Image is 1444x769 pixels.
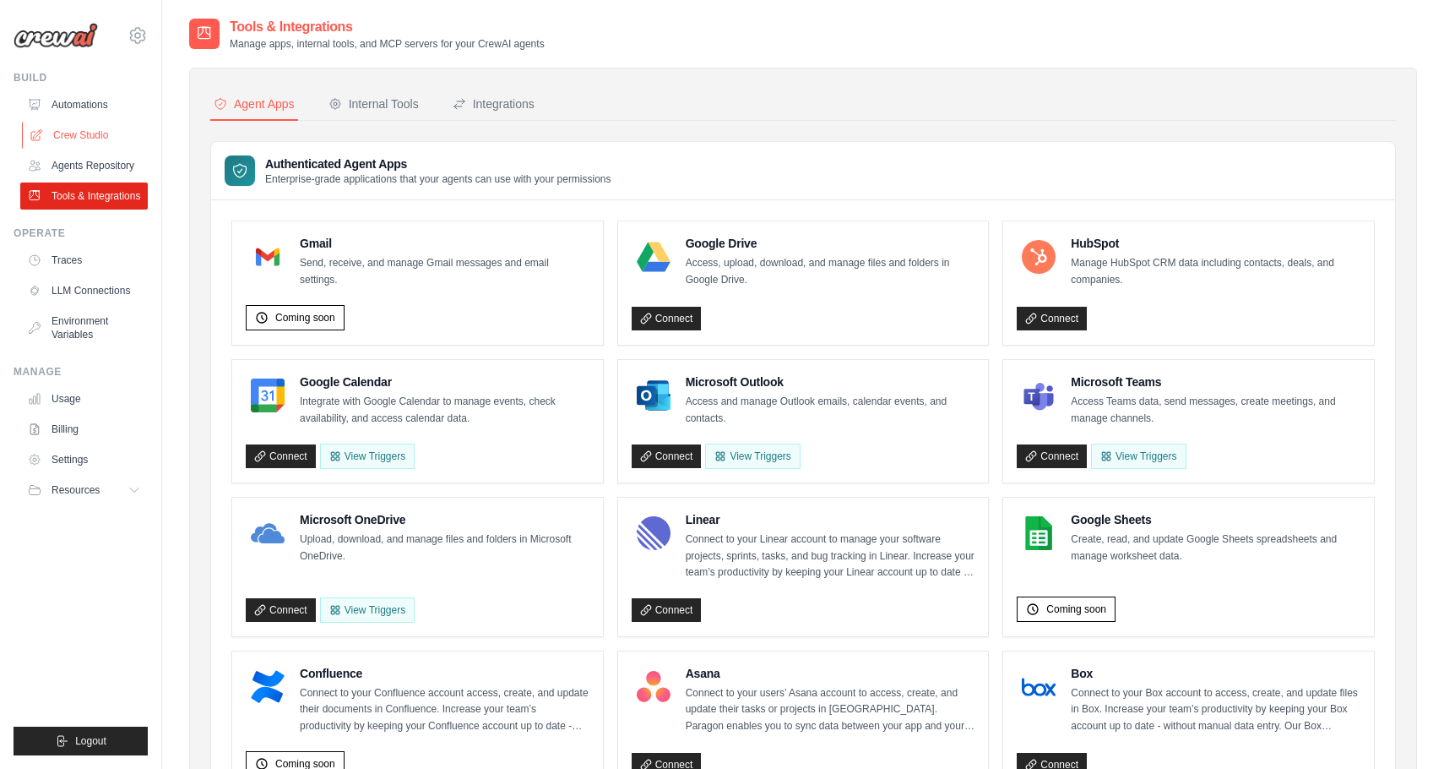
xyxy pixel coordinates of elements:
[14,71,148,85] div: Build
[265,155,611,172] h3: Authenticated Agent Apps
[686,511,975,528] h4: Linear
[300,374,589,390] h4: Google Calendar
[632,307,702,330] a: Connect
[22,122,149,149] a: Crew Studio
[14,727,148,755] button: Logout
[275,311,335,325] span: Coming soon
[637,670,670,704] img: Asana Logo
[20,247,148,274] a: Traces
[325,89,422,121] button: Internal Tools
[300,685,589,735] p: Connect to your Confluence account access, create, and update their documents in Confluence. Incr...
[300,394,589,427] p: Integrate with Google Calendar to manage events, check availability, and access calendar data.
[20,385,148,412] a: Usage
[20,152,148,179] a: Agents Repository
[251,379,285,412] img: Google Calendar Logo
[320,444,415,469] button: View Triggers
[300,665,589,682] h4: Confluence
[214,95,295,112] div: Agent Apps
[686,255,975,288] p: Access, upload, download, and manage files and folders in Google Drive.
[686,394,975,427] p: Access and manage Outlook emails, calendar events, and contacts.
[686,532,975,581] p: Connect to your Linear account to manage your software projects, sprints, tasks, and bug tracking...
[52,483,100,497] span: Resources
[1022,670,1056,704] img: Box Logo
[637,240,670,274] img: Google Drive Logo
[686,374,975,390] h4: Microsoft Outlook
[1071,394,1360,427] p: Access Teams data, send messages, create meetings, and manage channels.
[210,89,298,121] button: Agent Apps
[265,172,611,186] p: Enterprise-grade applications that your agents can use with your permissions
[686,235,975,252] h4: Google Drive
[20,477,148,504] button: Resources
[20,416,148,443] a: Billing
[1091,444,1186,469] : View Triggers
[1022,240,1056,274] img: HubSpot Logo
[637,516,670,550] img: Linear Logo
[246,444,316,468] a: Connect
[1071,374,1360,390] h4: Microsoft Teams
[300,235,589,252] h4: Gmail
[632,444,702,468] a: Connect
[1071,685,1360,735] p: Connect to your Box account to access, create, and update files in Box. Increase your team’s prod...
[230,17,545,37] h2: Tools & Integrations
[686,685,975,735] p: Connect to your users’ Asana account to access, create, and update their tasks or projects in [GE...
[1071,532,1360,564] p: Create, read, and update Google Sheets spreadsheets and manage worksheet data.
[75,734,106,748] span: Logout
[1022,516,1056,550] img: Google Sheets Logo
[1046,603,1106,616] span: Coming soon
[300,511,589,528] h4: Microsoft OneDrive
[632,598,702,622] a: Connect
[14,226,148,240] div: Operate
[251,516,285,550] img: Microsoft OneDrive Logo
[1071,255,1360,288] p: Manage HubSpot CRM data including contacts, deals, and companies.
[449,89,538,121] button: Integrations
[14,23,98,48] img: Logo
[20,183,148,210] a: Tools & Integrations
[328,95,419,112] div: Internal Tools
[300,532,589,564] p: Upload, download, and manage files and folders in Microsoft OneDrive.
[1017,307,1087,330] a: Connect
[1017,444,1087,468] a: Connect
[251,670,285,704] img: Confluence Logo
[1071,511,1360,528] h4: Google Sheets
[14,365,148,379] div: Manage
[20,91,148,118] a: Automations
[300,255,589,288] p: Send, receive, and manage Gmail messages and email settings.
[686,665,975,682] h4: Asana
[1071,665,1360,682] h4: Box
[320,597,415,623] : View Triggers
[20,446,148,473] a: Settings
[230,37,545,51] p: Manage apps, internal tools, and MCP servers for your CrewAI agents
[20,277,148,304] a: LLM Connections
[246,598,316,622] a: Connect
[453,95,535,112] div: Integrations
[1022,379,1056,412] img: Microsoft Teams Logo
[637,379,670,412] img: Microsoft Outlook Logo
[20,308,148,348] a: Environment Variables
[251,240,285,274] img: Gmail Logo
[1071,235,1360,252] h4: HubSpot
[705,444,800,469] : View Triggers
